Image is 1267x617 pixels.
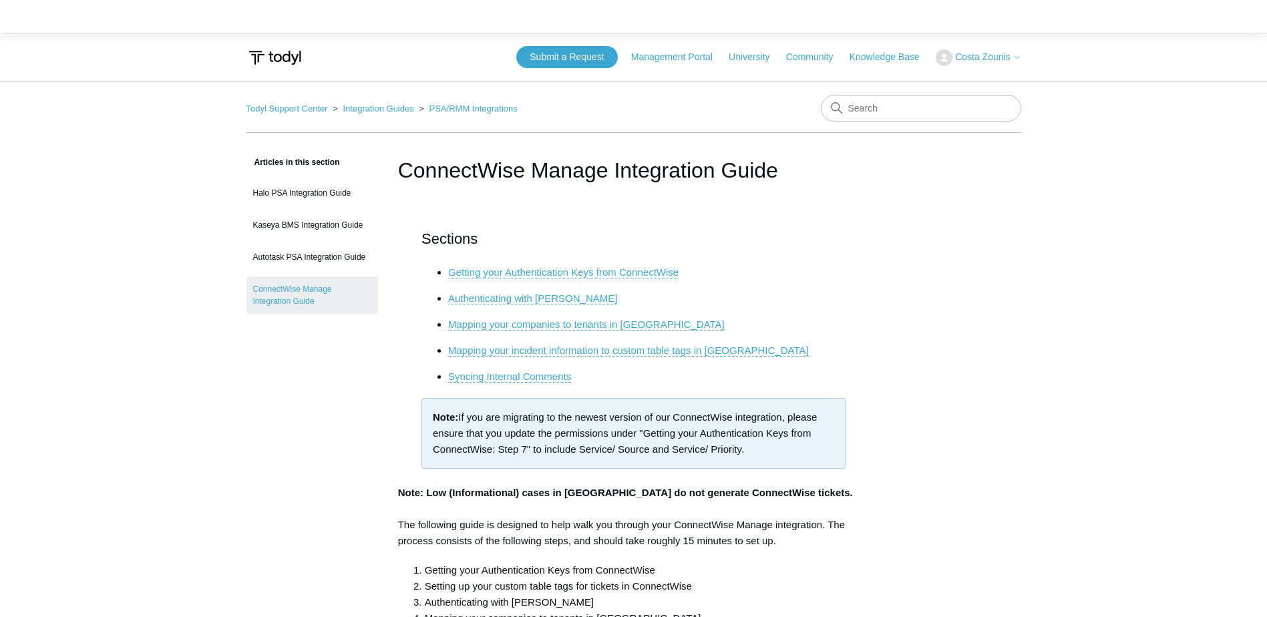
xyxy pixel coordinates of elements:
a: Authenticating with [PERSON_NAME] [448,292,617,304]
a: Mapping your companies to tenants in [GEOGRAPHIC_DATA] [448,319,725,331]
span: Articles in this section [246,158,340,167]
li: Authenticating with [PERSON_NAME] [425,594,870,610]
li: Getting your Authentication Keys from ConnectWise [425,562,870,578]
input: Search [821,95,1021,122]
a: Autotask PSA Integration Guide [246,244,378,270]
span: Costa Zounis [955,51,1010,62]
strong: Note: [433,411,458,423]
a: Integration Guides [343,104,413,114]
a: Mapping your incident information to custom table tags in [GEOGRAPHIC_DATA] [448,345,809,357]
a: Todyl Support Center [246,104,328,114]
div: The following guide is designed to help walk you through your ConnectWise Manage integration. The... [398,517,870,549]
li: Integration Guides [330,104,416,114]
a: Knowledge Base [850,50,933,64]
h2: Sections [421,227,846,250]
a: Community [786,50,847,64]
strong: Note: Low (Informational) cases in [GEOGRAPHIC_DATA] do not generate ConnectWise tickets. [398,487,853,498]
li: Setting up your custom table tags for tickets in ConnectWise [425,578,870,594]
img: Todyl Support Center Help Center home page [246,45,303,70]
a: ConnectWise Manage Integration Guide [246,276,378,314]
a: Kaseya BMS Integration Guide [246,212,378,238]
h1: ConnectWise Manage Integration Guide [398,154,870,186]
button: Costa Zounis [936,49,1021,66]
a: Management Portal [631,50,726,64]
li: PSA/RMM Integrations [416,104,517,114]
a: Submit a Request [516,46,617,68]
li: Todyl Support Center [246,104,331,114]
a: Halo PSA Integration Guide [246,180,378,206]
a: PSA/RMM Integrations [429,104,518,114]
a: Getting your Authentication Keys from ConnectWise [448,266,679,278]
a: University [729,50,783,64]
div: If you are migrating to the newest version of our ConnectWise integration, please ensure that you... [421,398,846,469]
a: Syncing Internal Comments [448,371,571,383]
